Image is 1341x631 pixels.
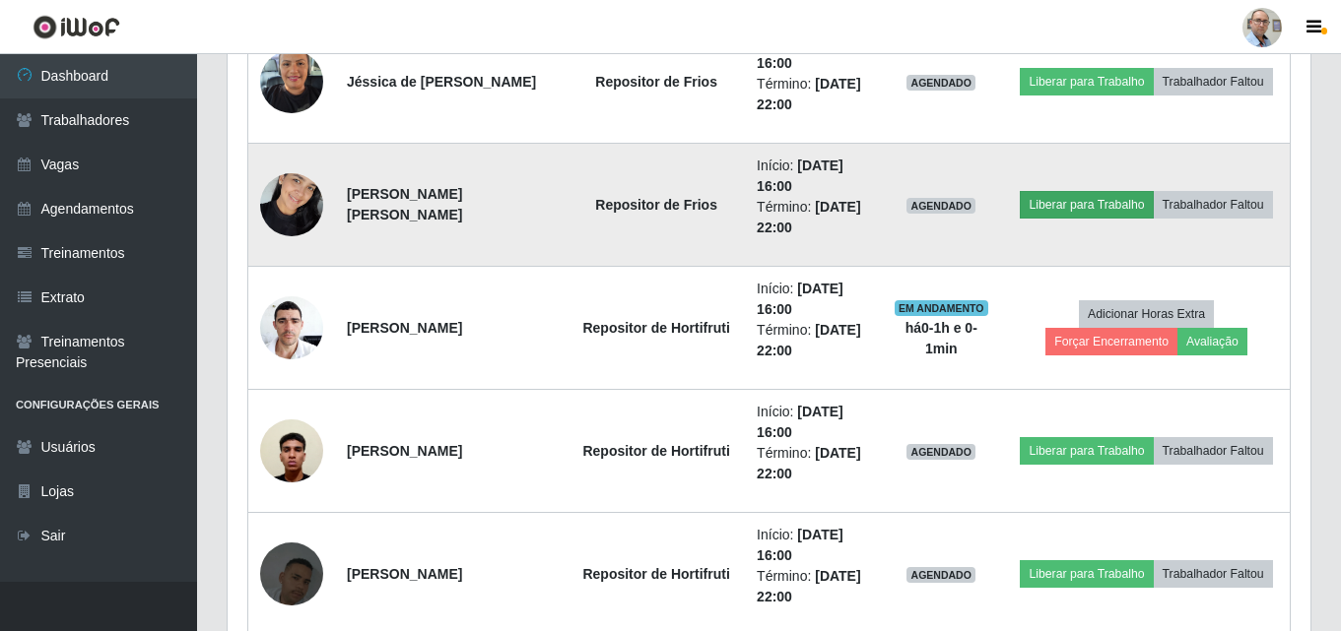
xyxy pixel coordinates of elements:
strong: Repositor de Frios [595,74,717,90]
img: CoreUI Logo [33,15,120,39]
img: 1749171143846.jpeg [260,409,323,492]
span: AGENDADO [906,567,975,583]
span: AGENDADO [906,75,975,91]
button: Trabalhador Faltou [1154,191,1273,219]
img: 1604609283186.jpeg [260,285,323,369]
strong: Repositor de Frios [595,197,717,213]
button: Trabalhador Faltou [1154,560,1273,588]
li: Término: [757,566,867,607]
time: [DATE] 16:00 [757,527,843,563]
strong: Repositor de Hortifruti [582,566,729,582]
time: [DATE] 16:00 [757,158,843,194]
strong: [PERSON_NAME] [347,443,462,459]
button: Liberar para Trabalho [1020,68,1153,95]
button: Avaliação [1177,328,1247,355]
li: Término: [757,443,867,484]
button: Liberar para Trabalho [1020,560,1153,588]
li: Início: [757,279,867,320]
span: AGENDADO [906,198,975,214]
span: AGENDADO [906,444,975,460]
strong: há 0-1 h e 0-1 min [905,320,977,356]
strong: [PERSON_NAME] [347,320,462,336]
button: Trabalhador Faltou [1154,437,1273,465]
button: Liberar para Trabalho [1020,437,1153,465]
span: EM ANDAMENTO [895,300,988,316]
time: [DATE] 16:00 [757,281,843,317]
li: Início: [757,402,867,443]
li: Término: [757,320,867,361]
strong: [PERSON_NAME] [347,566,462,582]
img: 1725909093018.jpeg [260,39,323,123]
li: Término: [757,197,867,238]
strong: [PERSON_NAME] [PERSON_NAME] [347,186,462,222]
strong: Jéssica de [PERSON_NAME] [347,74,536,90]
button: Adicionar Horas Extra [1079,300,1214,328]
li: Início: [757,525,867,566]
button: Forçar Encerramento [1045,328,1177,355]
button: Trabalhador Faltou [1154,68,1273,95]
strong: Repositor de Hortifruti [582,443,729,459]
li: Início: [757,156,867,197]
time: [DATE] 16:00 [757,404,843,440]
button: Liberar para Trabalho [1020,191,1153,219]
img: 1754872659336.jpeg [260,518,323,630]
img: 1736860936757.jpeg [260,162,323,246]
li: Término: [757,74,867,115]
strong: Repositor de Hortifruti [582,320,729,336]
